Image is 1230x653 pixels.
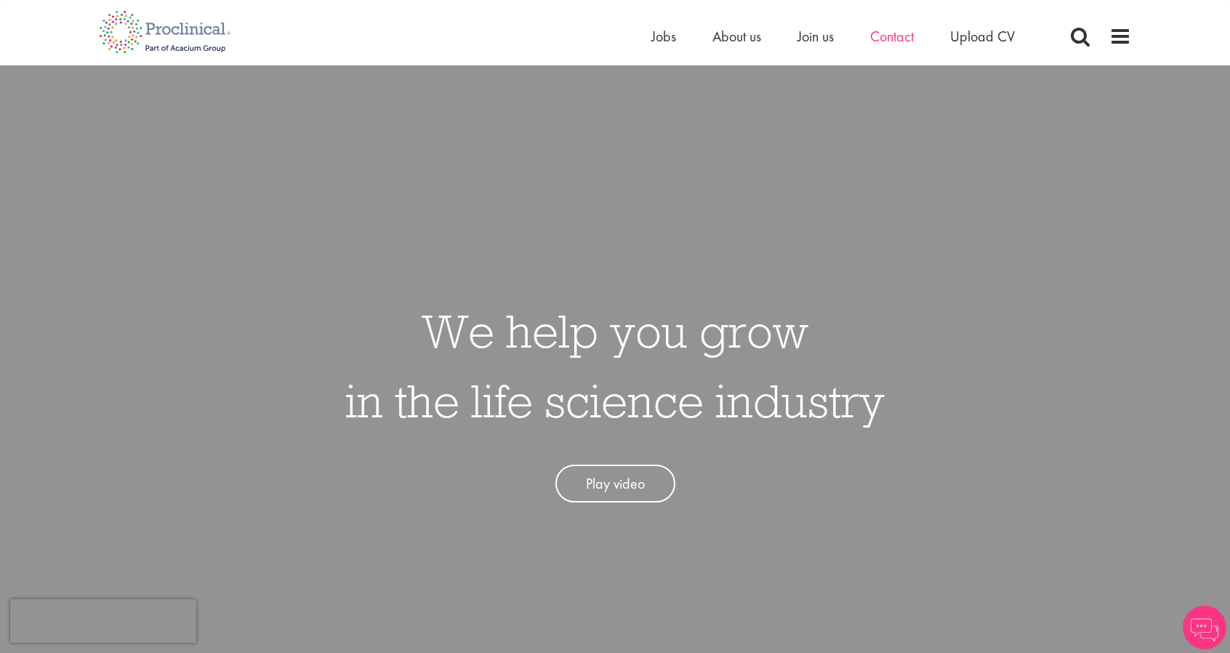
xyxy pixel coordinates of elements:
a: About us [712,27,761,46]
a: Upload CV [950,27,1015,46]
a: Play video [555,465,675,503]
a: Contact [870,27,914,46]
h1: We help you grow in the life science industry [345,296,885,436]
img: Chatbot [1183,606,1226,649]
a: Jobs [651,27,676,46]
a: Join us [797,27,834,46]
